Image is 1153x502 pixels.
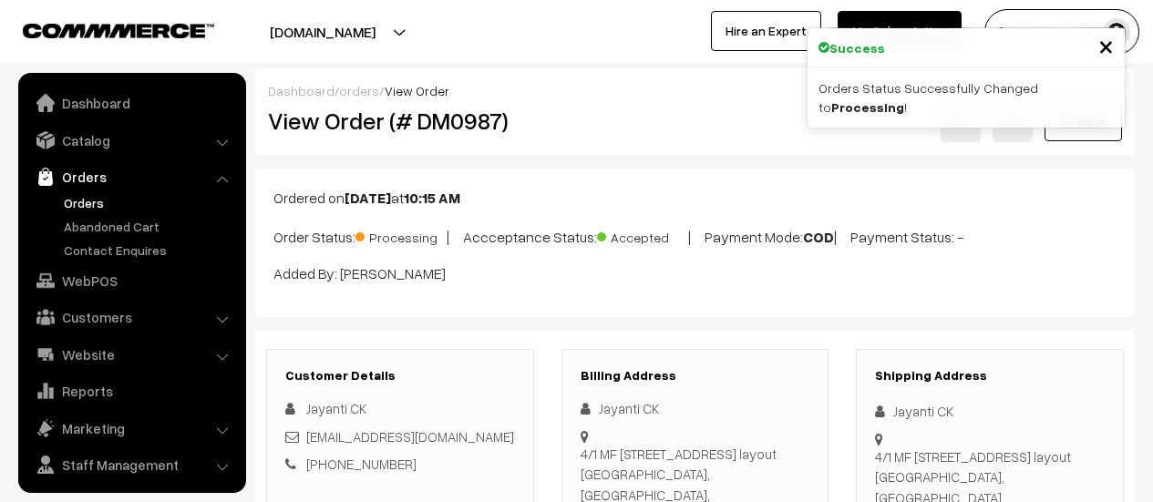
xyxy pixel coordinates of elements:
div: Jayanti CK [581,398,810,419]
a: [PHONE_NUMBER] [306,456,417,472]
span: Jayanti CK [306,400,366,416]
button: [PERSON_NAME] [984,9,1139,55]
a: Dashboard [23,87,240,119]
a: Staff Management [23,448,240,481]
a: Orders [23,160,240,193]
button: Close [1098,32,1114,59]
h3: Shipping Address [875,368,1105,384]
b: COD [803,228,834,246]
b: 10:15 AM [404,189,460,207]
a: orders [339,83,379,98]
div: Jayanti CK [875,401,1105,422]
p: Order Status: | Accceptance Status: | Payment Mode: | Payment Status: - [273,223,1117,248]
a: Catalog [23,124,240,157]
span: × [1098,28,1114,62]
a: Website [23,338,240,371]
a: Dashboard [268,83,335,98]
a: Orders [59,193,240,212]
span: Accepted [597,223,688,247]
img: user [1103,18,1130,46]
strong: Processing [831,99,904,115]
h3: Billing Address [581,368,810,384]
h3: Customer Details [285,368,515,384]
span: Processing [355,223,447,247]
a: My Subscription [838,11,962,51]
img: COMMMERCE [23,24,214,37]
a: Hire an Expert [711,11,821,51]
a: Customers [23,301,240,333]
span: View Order [385,83,449,98]
a: Reports [23,374,240,407]
a: [EMAIL_ADDRESS][DOMAIN_NAME] [306,428,514,445]
strong: Success [829,38,885,57]
button: [DOMAIN_NAME] [206,9,439,55]
h2: View Order (# DM0987) [268,107,534,135]
b: [DATE] [345,189,391,207]
a: WebPOS [23,264,240,297]
a: COMMMERCE [23,18,182,40]
a: Abandoned Cart [59,217,240,236]
p: Added By: [PERSON_NAME] [273,262,1117,284]
a: Contact Enquires [59,241,240,260]
a: Marketing [23,412,240,445]
div: / / [268,81,1122,100]
div: Orders Status Successfully Changed to ! [808,67,1125,128]
p: Ordered on at [273,187,1117,209]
